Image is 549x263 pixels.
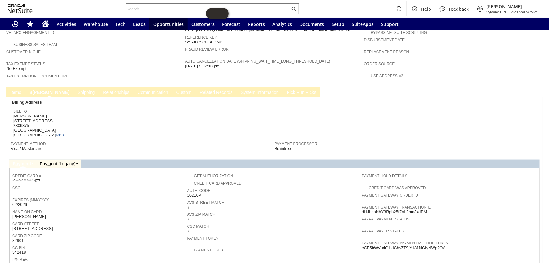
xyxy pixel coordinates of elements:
[362,229,404,233] a: PayPal Payer Status
[103,90,106,95] span: R
[13,43,57,47] a: Business Sales Team
[187,205,190,210] span: Y
[222,21,240,27] span: Forecast
[185,59,330,64] a: Auto Cancellation Date (shipping_wait_time_long_threshold_date)
[332,21,344,27] span: Setup
[486,9,506,14] span: Sylvane Old
[362,241,449,245] a: Payment Gateway Payment Method Token
[13,109,27,114] a: Bill To
[12,234,42,238] a: Card Zip Code
[12,250,26,255] span: 542418
[12,202,27,207] span: 02/2026
[11,99,272,106] div: Billing Address
[11,169,16,174] img: Unchecked
[180,90,182,95] span: u
[29,90,32,95] span: B
[362,193,418,197] a: Payment Gateway Order ID
[12,258,28,262] a: P/N Ref.
[11,146,42,151] span: Visa / Mastercard
[6,74,68,78] a: Tax Exemption Document URL
[364,62,395,66] a: Order Source
[175,90,193,96] a: Custom
[28,90,71,96] a: B[PERSON_NAME]
[187,217,190,222] span: Y
[149,18,188,30] a: Opportunities
[101,90,131,96] a: Relationships
[188,18,218,30] a: Customers
[78,90,81,95] span: S
[6,66,26,71] span: NotExempt
[369,186,426,190] a: Credit Card Was Approved
[15,161,18,166] span: a
[287,90,290,95] span: P
[185,35,217,40] a: Reference Key
[185,64,220,69] span: [DATE] 5:07:13 pm
[187,200,225,205] a: AVS Street Match
[290,5,298,13] svg: Search
[133,21,146,27] span: Leads
[12,210,42,214] a: Name On Card
[11,142,46,146] a: Payment Method
[57,21,76,27] span: Activities
[362,217,410,221] a: PayPal Payment Status
[371,74,403,78] a: Use Address V2
[26,20,34,28] svg: Shortcuts
[187,193,201,198] span: 16216P
[12,226,53,231] span: [STREET_ADDRESS]
[13,161,31,166] a: Payment
[6,31,54,35] a: Velaro Engagement ID
[80,18,112,30] a: Warehouse
[12,214,46,219] span: [PERSON_NAME]
[23,18,38,30] div: Shortcuts
[421,6,431,12] span: Help
[47,161,51,166] span: m
[38,18,53,30] a: Home
[362,205,431,209] a: Payment Gateway Transaction ID
[12,238,24,243] span: 82901
[362,209,427,214] span: dHJhbnNhY3Rpb25fZnh2bmJxdDM
[12,174,41,178] a: Credit Card #
[531,89,539,96] a: Unrolled view on
[486,3,538,9] span: [PERSON_NAME]
[377,18,402,30] a: Support
[12,246,25,250] a: CC Bin
[300,21,324,27] span: Documents
[217,8,229,19] span: Oracle Guided Learning Widget. To move around, please hold and drag
[348,18,377,30] a: SuiteApps
[129,18,149,30] a: Leads
[40,161,76,166] a: Payment (Legacy)
[11,20,19,28] svg: Recent Records
[9,90,23,96] a: Items
[187,188,210,193] a: Auth. Code
[198,90,234,96] a: Related Records
[136,90,170,96] a: Communication
[115,21,126,27] span: Tech
[510,9,538,14] span: Sales and Service
[137,90,141,95] span: C
[239,90,280,96] a: System Information
[12,198,50,202] a: Expires (MM/YYYY)
[275,146,291,151] span: Braintree
[153,21,184,27] span: Opportunities
[362,174,407,178] a: Payment Hold Details
[12,222,39,226] a: Card Street
[194,181,242,186] a: Credit Card Approved
[194,248,223,253] a: Payment Hold
[218,18,244,30] a: Forecast
[364,50,409,54] a: Replacement reason
[269,18,296,30] a: Analytics
[362,245,445,250] span: cGF5bWVudG1ldGhvZF9jY181NGIyNWp2OA
[285,90,318,96] a: Pick Run Picks
[84,21,108,27] span: Warehouse
[203,90,205,95] span: e
[10,90,12,95] span: I
[8,4,33,13] svg: logo
[352,21,373,27] span: SuiteApps
[194,174,233,178] a: Get Authorization
[6,50,41,54] a: Customer Niche
[112,18,129,30] a: Tech
[296,18,328,30] a: Documents
[126,5,290,13] input: Search
[244,18,269,30] a: Reports
[187,229,190,234] span: Y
